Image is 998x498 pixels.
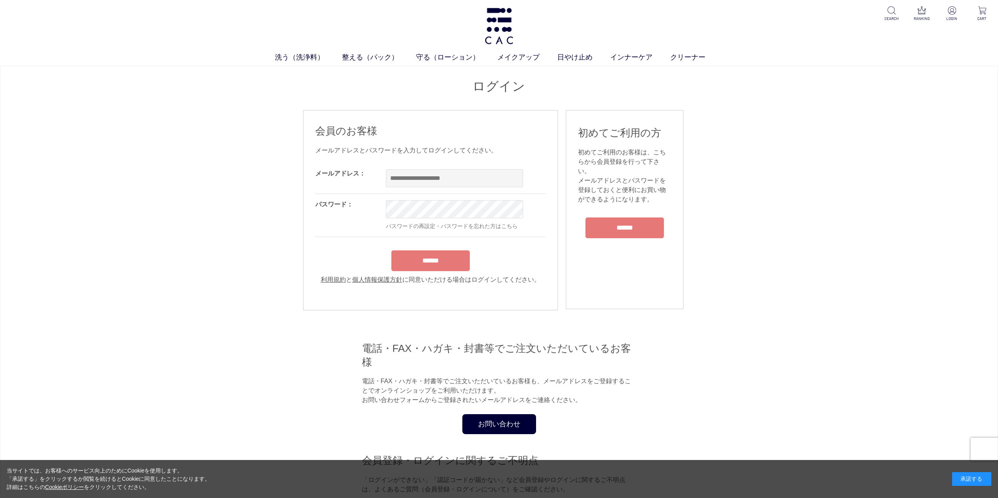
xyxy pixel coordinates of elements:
label: パスワード： [315,201,353,208]
img: logo [483,8,515,44]
a: RANKING [912,6,931,22]
a: CART [973,6,992,22]
div: と に同意いただける場合はログインしてください。 [315,275,546,284]
div: メールアドレスとパスワードを入力してログインしてください。 [315,146,546,155]
p: SEARCH [882,16,901,22]
a: SEARCH [882,6,901,22]
div: 承諾する [952,472,991,486]
a: インナーケア [610,52,670,63]
a: パスワードの再設定・パスワードを忘れた方はこちら [386,223,518,229]
p: RANKING [912,16,931,22]
a: Cookieポリシー [45,484,84,490]
span: 会員のお客様 [315,125,377,137]
a: お問い合わせ [462,414,536,434]
a: 日やけ止め [557,52,610,63]
div: 当サイトでは、お客様へのサービス向上のためにCookieを使用します。 「承諾する」をクリックするか閲覧を続けるとCookieに同意したことになります。 詳細はこちらの をクリックしてください。 [7,467,211,491]
p: 電話・FAX・ハガキ・封書等でご注文いただいているお客様も、メールアドレスをご登録することでオンラインショップをご利用いただけます。 お問い合わせフォームからご登録されたいメールアドレスをご連絡... [362,377,636,405]
a: LOGIN [942,6,962,22]
a: 個人情報保護方針 [352,276,402,283]
label: メールアドレス： [315,170,365,177]
span: 初めてご利用の方 [578,127,661,139]
div: 初めてご利用のお客様は、こちらから会員登録を行って下さい。 メールアドレスとパスワードを登録しておくと便利にお買い物ができるようになります。 [578,148,671,204]
p: CART [973,16,992,22]
h2: 会員登録・ログインに関するご不明点 [362,454,636,467]
h1: ログイン [303,78,695,95]
a: 利用規約 [321,276,346,283]
a: 洗う（洗浄料） [275,52,342,63]
a: 整える（パック） [342,52,416,63]
a: メイクアップ [497,52,557,63]
p: LOGIN [942,16,962,22]
a: クリーナー [670,52,723,63]
a: 守る（ローション） [416,52,497,63]
h2: 電話・FAX・ハガキ・封書等でご注文いただいているお客様 [362,342,636,369]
